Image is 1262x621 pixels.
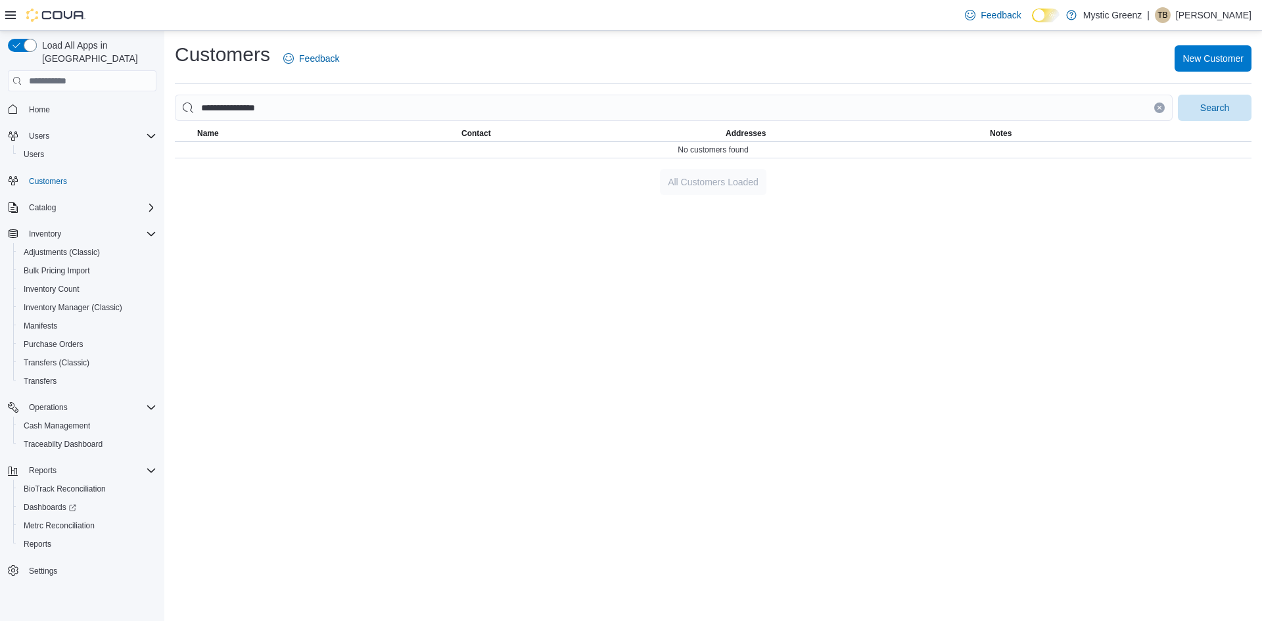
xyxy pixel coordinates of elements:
[1154,103,1165,113] button: Clear input
[1178,95,1251,121] button: Search
[461,128,491,139] span: Contact
[3,198,162,217] button: Catalog
[18,418,95,434] a: Cash Management
[18,147,156,162] span: Users
[24,173,156,189] span: Customers
[3,99,162,118] button: Home
[18,436,156,452] span: Traceabilty Dashboard
[18,355,156,371] span: Transfers (Classic)
[37,39,156,65] span: Load All Apps in [GEOGRAPHIC_DATA]
[24,302,122,313] span: Inventory Manager (Classic)
[24,128,156,144] span: Users
[18,281,85,297] a: Inventory Count
[1182,52,1244,65] span: New Customer
[18,281,156,297] span: Inventory Count
[660,169,766,195] button: All Customers Loaded
[24,102,55,118] a: Home
[24,502,76,513] span: Dashboards
[13,480,162,498] button: BioTrack Reconciliation
[18,481,156,497] span: BioTrack Reconciliation
[18,318,156,334] span: Manifests
[197,128,219,139] span: Name
[278,45,344,72] a: Feedback
[18,481,111,497] a: BioTrack Reconciliation
[29,104,50,115] span: Home
[13,354,162,372] button: Transfers (Classic)
[3,398,162,417] button: Operations
[1175,45,1251,72] button: New Customer
[1032,9,1060,22] input: Dark Mode
[18,536,156,552] span: Reports
[24,563,156,579] span: Settings
[24,400,156,415] span: Operations
[18,373,156,389] span: Transfers
[13,498,162,517] a: Dashboards
[13,280,162,298] button: Inventory Count
[18,418,156,434] span: Cash Management
[24,357,89,368] span: Transfers (Classic)
[13,535,162,553] button: Reports
[24,200,61,216] button: Catalog
[18,147,49,162] a: Users
[13,335,162,354] button: Purchase Orders
[18,336,89,352] a: Purchase Orders
[24,563,62,579] a: Settings
[24,226,156,242] span: Inventory
[13,417,162,435] button: Cash Management
[29,229,61,239] span: Inventory
[24,321,57,331] span: Manifests
[24,463,62,478] button: Reports
[24,463,156,478] span: Reports
[18,518,156,534] span: Metrc Reconciliation
[29,465,57,476] span: Reports
[13,435,162,453] button: Traceabilty Dashboard
[1155,7,1171,23] div: Tabitha Brinkman
[24,149,44,160] span: Users
[18,373,62,389] a: Transfers
[29,131,49,141] span: Users
[24,200,156,216] span: Catalog
[24,400,73,415] button: Operations
[24,439,103,449] span: Traceabilty Dashboard
[990,128,1012,139] span: Notes
[29,566,57,576] span: Settings
[13,243,162,262] button: Adjustments (Classic)
[18,244,105,260] a: Adjustments (Classic)
[3,172,162,191] button: Customers
[175,41,270,68] h1: Customers
[13,372,162,390] button: Transfers
[24,101,156,117] span: Home
[18,300,128,315] a: Inventory Manager (Classic)
[18,355,95,371] a: Transfers (Classic)
[13,517,162,535] button: Metrc Reconciliation
[1200,101,1229,114] span: Search
[18,263,156,279] span: Bulk Pricing Import
[18,244,156,260] span: Adjustments (Classic)
[29,202,56,213] span: Catalog
[13,262,162,280] button: Bulk Pricing Import
[24,376,57,386] span: Transfers
[13,145,162,164] button: Users
[18,300,156,315] span: Inventory Manager (Classic)
[1032,22,1033,23] span: Dark Mode
[678,145,748,155] span: No customers found
[726,128,766,139] span: Addresses
[3,225,162,243] button: Inventory
[24,520,95,531] span: Metrc Reconciliation
[24,421,90,431] span: Cash Management
[1176,7,1251,23] p: [PERSON_NAME]
[13,298,162,317] button: Inventory Manager (Classic)
[13,317,162,335] button: Manifests
[29,176,67,187] span: Customers
[3,461,162,480] button: Reports
[24,265,90,276] span: Bulk Pricing Import
[18,536,57,552] a: Reports
[18,518,100,534] a: Metrc Reconciliation
[24,284,80,294] span: Inventory Count
[1147,7,1150,23] p: |
[18,499,82,515] a: Dashboards
[1157,7,1167,23] span: TB
[960,2,1026,28] a: Feedback
[8,94,156,614] nav: Complex example
[299,52,339,65] span: Feedback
